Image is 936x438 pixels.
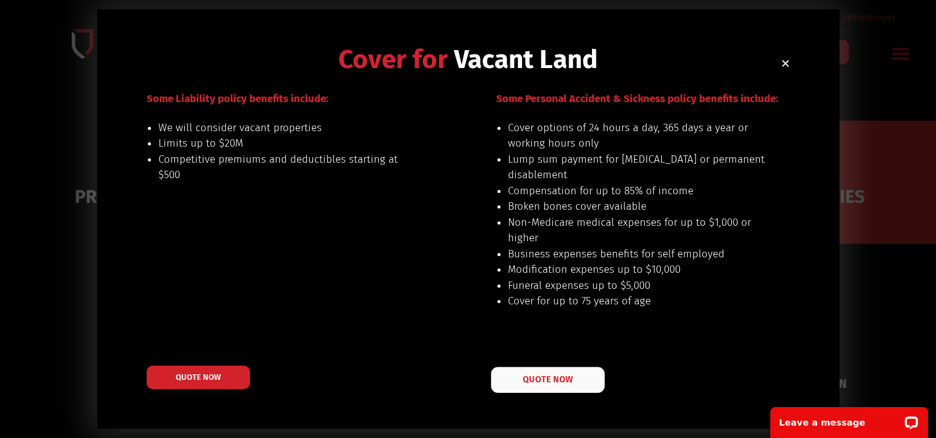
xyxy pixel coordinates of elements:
li: Business expenses benefits for self employed [508,246,766,262]
li: Funeral expenses up to $5,000 [508,278,766,294]
span: Some Liability policy benefits include: [147,92,328,105]
a: Close [781,59,790,68]
li: Compensation for up to 85% of income [508,183,766,199]
a: QUOTE NOW [491,367,604,393]
span: QUOTE NOW [523,376,572,384]
span: QUOTE NOW [176,373,221,381]
li: Cover options of 24 hours a day, 365 days a year or working hours only [508,120,766,152]
li: Lump sum payment for [MEDICAL_DATA] or permanent disablement [508,152,766,183]
li: Competitive premiums and deductibles starting at $500 [158,152,416,183]
span: Vacant Land [454,44,598,75]
span: Cover for [338,44,448,75]
li: We will consider vacant properties [158,120,416,136]
a: QUOTE NOW [147,366,250,389]
li: Broken bones cover available [508,199,766,215]
li: Non-Medicare medical expenses for up to $1,000 or higher [508,215,766,246]
span: Some Personal Accident & Sickness policy benefits include: [496,92,778,105]
li: Limits up to $20M [158,135,416,152]
li: Modification expenses up to $10,000 [508,262,766,278]
li: Cover for up to 75 years of age [508,293,766,309]
iframe: LiveChat chat widget [762,399,936,438]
